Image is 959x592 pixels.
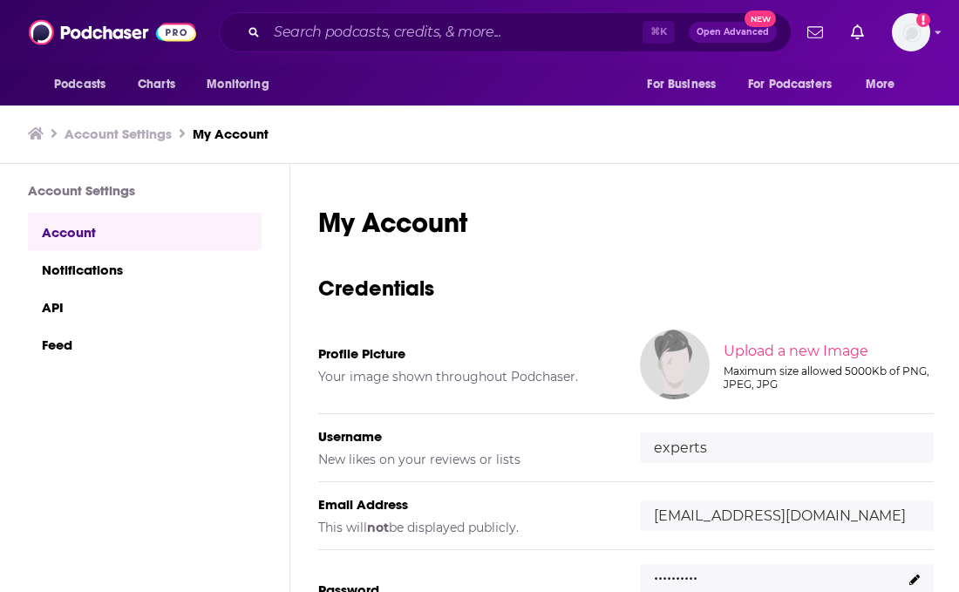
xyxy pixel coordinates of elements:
span: Podcasts [54,72,105,97]
svg: Add a profile image [916,13,930,27]
span: For Business [647,72,716,97]
img: Your profile image [640,330,710,399]
a: API [28,288,262,325]
div: Search podcasts, credits, & more... [219,12,792,52]
h1: My Account [318,206,934,240]
span: ⌘ K [643,21,675,44]
input: Search podcasts, credits, & more... [267,18,643,46]
span: Charts [138,72,175,97]
a: Show notifications dropdown [844,17,871,47]
a: Notifications [28,250,262,288]
button: open menu [194,68,291,101]
p: .......... [654,560,697,585]
h5: Your image shown throughout Podchaser. [318,369,612,384]
a: Show notifications dropdown [800,17,830,47]
h5: Profile Picture [318,345,612,362]
h5: New likes on your reviews or lists [318,452,612,467]
img: User Profile [892,13,930,51]
button: open menu [635,68,738,101]
b: not [367,520,389,535]
div: Maximum size allowed 5000Kb of PNG, JPEG, JPG [724,364,930,391]
button: open menu [854,68,917,101]
span: More [866,72,895,97]
h3: Credentials [318,275,934,302]
button: Show profile menu [892,13,930,51]
a: Feed [28,325,262,363]
a: Account Settings [65,126,172,142]
button: open menu [737,68,857,101]
h3: Account Settings [28,182,262,199]
span: New [745,10,776,27]
span: Open Advanced [697,28,769,37]
button: open menu [42,68,128,101]
h5: This will be displayed publicly. [318,520,612,535]
input: email [640,500,934,531]
span: Logged in as experts [892,13,930,51]
span: For Podcasters [748,72,832,97]
a: My Account [193,126,269,142]
input: username [640,432,934,463]
img: Podchaser - Follow, Share and Rate Podcasts [29,16,196,49]
span: Monitoring [207,72,269,97]
h5: Email Address [318,496,612,513]
button: Open AdvancedNew [689,22,777,43]
a: Account [28,213,262,250]
h5: Username [318,428,612,445]
a: Charts [126,68,186,101]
